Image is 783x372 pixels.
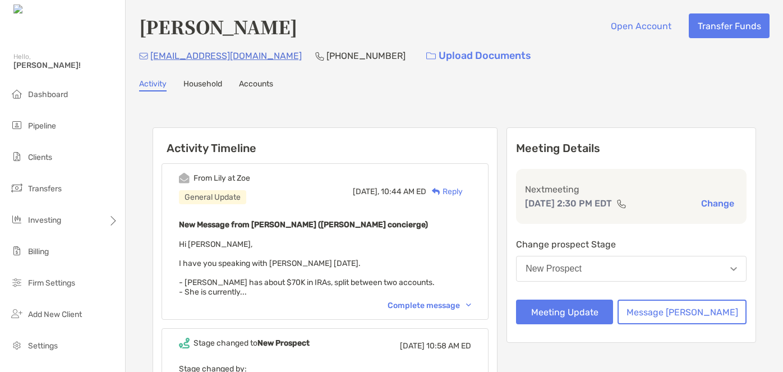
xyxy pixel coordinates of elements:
span: Add New Client [28,310,82,319]
p: Next meeting [525,182,738,196]
img: Zoe Logo [13,4,61,15]
a: Upload Documents [419,44,538,68]
img: pipeline icon [10,118,24,132]
h4: [PERSON_NAME] [139,13,297,39]
div: From Lily at Zoe [194,173,250,183]
div: New Prospect [526,264,582,274]
button: Transfer Funds [689,13,770,38]
div: Complete message [388,301,471,310]
img: Reply icon [432,188,440,195]
b: New Message from [PERSON_NAME] ([PERSON_NAME] concierge) [179,220,428,229]
div: General Update [179,190,246,204]
img: dashboard icon [10,87,24,100]
img: add_new_client icon [10,307,24,320]
a: Household [183,79,222,91]
button: Message [PERSON_NAME] [618,300,747,324]
img: Event icon [179,338,190,348]
img: investing icon [10,213,24,226]
span: [DATE] [400,341,425,351]
img: clients icon [10,150,24,163]
img: Phone Icon [315,52,324,61]
img: Open dropdown arrow [730,267,737,271]
span: Settings [28,341,58,351]
button: Open Account [602,13,680,38]
span: Investing [28,215,61,225]
h6: Activity Timeline [153,128,497,155]
p: Meeting Details [516,141,747,155]
p: [EMAIL_ADDRESS][DOMAIN_NAME] [150,49,302,63]
img: billing icon [10,244,24,258]
span: Hi [PERSON_NAME], I have you speaking with [PERSON_NAME] [DATE]. - [PERSON_NAME] has about $70K i... [179,240,435,297]
span: Firm Settings [28,278,75,288]
span: [PERSON_NAME]! [13,61,118,70]
p: [PHONE_NUMBER] [326,49,406,63]
span: Billing [28,247,49,256]
span: Dashboard [28,90,68,99]
div: Stage changed to [194,338,310,348]
button: Change [698,198,738,209]
p: [DATE] 2:30 PM EDT [525,196,612,210]
a: Activity [139,79,167,91]
img: communication type [616,199,627,208]
div: Reply [426,186,463,198]
button: Meeting Update [516,300,613,324]
img: settings icon [10,338,24,352]
a: Accounts [239,79,273,91]
span: 10:44 AM ED [381,187,426,196]
span: 10:58 AM ED [426,341,471,351]
img: firm-settings icon [10,275,24,289]
span: Transfers [28,184,62,194]
img: button icon [426,52,436,60]
span: Pipeline [28,121,56,131]
span: Clients [28,153,52,162]
b: New Prospect [257,338,310,348]
img: Chevron icon [466,304,471,307]
img: Email Icon [139,53,148,59]
p: Change prospect Stage [516,237,747,251]
button: New Prospect [516,256,747,282]
img: transfers icon [10,181,24,195]
img: Event icon [179,173,190,183]
span: [DATE], [353,187,379,196]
